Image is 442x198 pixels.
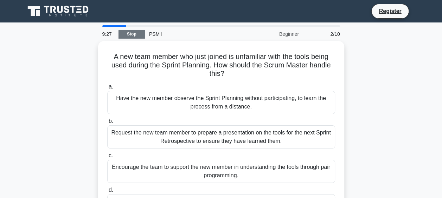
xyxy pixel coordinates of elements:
a: Stop [118,30,145,39]
span: b. [109,118,113,124]
div: Have the new member observe the Sprint Planning without participating, to learn the process from ... [107,91,335,114]
div: PSM I [145,27,242,41]
div: Request the new team member to prepare a presentation on the tools for the next Sprint Retrospect... [107,125,335,148]
div: 9:27 [98,27,118,41]
h5: A new team member who just joined is unfamiliar with the tools being used during the Sprint Plann... [107,52,336,78]
div: Beginner [242,27,303,41]
span: a. [109,84,113,90]
a: Register [374,7,405,15]
span: c. [109,152,113,158]
div: 2/10 [303,27,344,41]
span: d. [109,187,113,193]
div: Encourage the team to support the new member in understanding the tools through pair programming. [107,160,335,183]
